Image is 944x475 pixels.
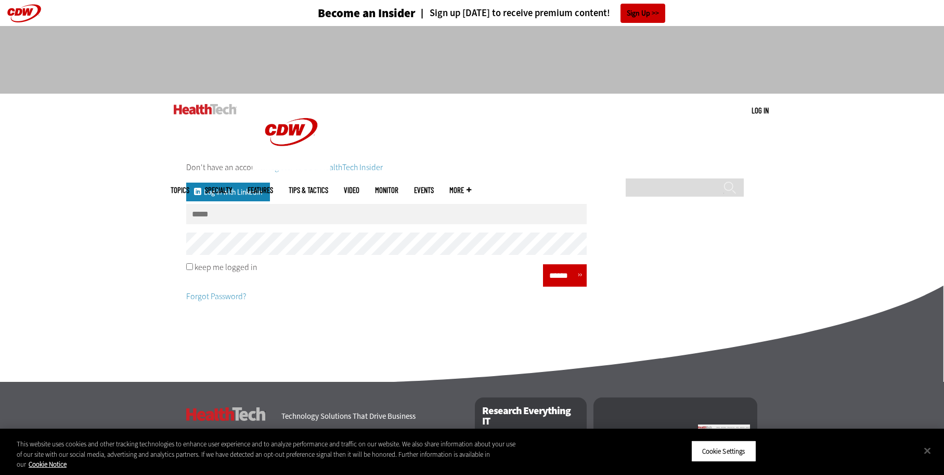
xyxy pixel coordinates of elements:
[375,186,398,194] a: MonITor
[416,8,610,18] a: Sign up [DATE] to receive premium content!
[691,440,756,462] button: Cookie Settings
[475,397,587,435] h2: Research Everything IT
[318,7,416,19] h3: Become an Insider
[414,186,434,194] a: Events
[344,186,359,194] a: Video
[281,413,462,420] h4: Technology Solutions That Drive Business
[174,104,237,114] img: Home
[17,439,519,470] div: This website uses cookies and other tracking technologies to enhance user experience and to analy...
[29,460,67,469] a: More information about your privacy
[449,186,471,194] span: More
[186,407,266,421] h3: HealthTech
[252,94,330,171] img: Home
[283,36,662,83] iframe: advertisement
[186,291,246,302] a: Forgot Password?
[171,186,189,194] span: Topics
[752,105,769,116] div: User menu
[620,4,665,23] a: Sign Up
[289,186,328,194] a: Tips & Tactics
[752,106,769,115] a: Log in
[279,7,416,19] a: Become an Insider
[205,186,232,194] span: Specialty
[252,162,330,173] a: CDW
[248,186,273,194] a: Features
[916,439,939,462] button: Close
